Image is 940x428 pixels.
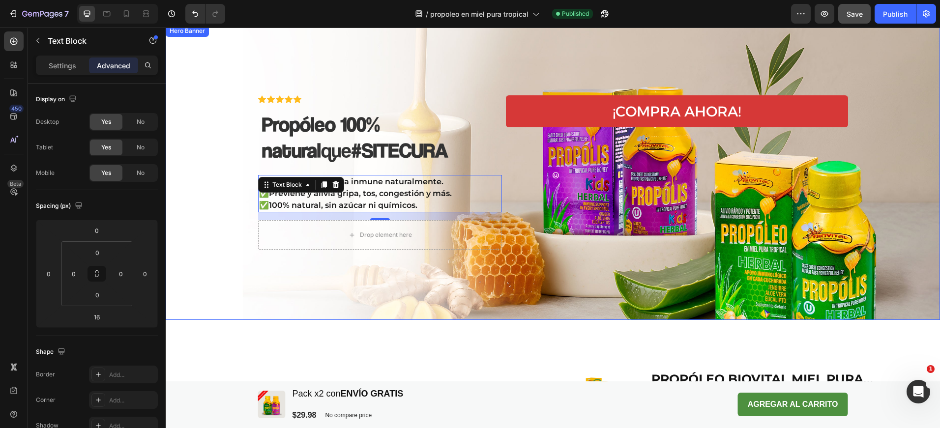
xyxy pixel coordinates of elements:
[88,287,107,302] input: 0px
[4,4,73,24] button: 7
[41,266,56,281] input: 0
[88,245,107,260] input: 0px
[66,266,81,281] input: 0px
[883,9,908,19] div: Publish
[92,80,337,140] h2: Rich Text Editor. Editing area: main
[194,203,246,211] div: Drop element here
[426,350,438,362] button: Carousel Back Arrow
[838,4,871,24] button: Save
[36,396,56,404] div: Corner
[582,372,673,382] p: Agregar al carrito
[430,9,529,19] span: propoleo en miel pura tropical
[562,9,589,18] span: Published
[426,9,428,19] span: /
[340,68,682,100] a: ¡COMPRA AHORA!
[485,342,764,361] h1: Propóleo Biovital Miel Pura Tropical Herbal x 180 g
[93,160,336,172] p: ✅Previene y alivia gripa, tos, congestión y más.
[907,380,930,403] iframe: Intercom live chat
[137,143,145,152] span: No
[175,361,238,371] strong: ENVÍO GRATIS
[49,60,76,71] p: Settings
[36,200,85,213] div: Spacing (px)
[93,148,336,160] p: ✅Refuerza el sistema inmune naturalmente.
[36,117,59,126] div: Desktop
[9,105,24,113] div: 450
[48,35,131,47] p: Text Block
[159,385,206,391] p: No compare price
[96,84,214,135] strong: Propóleo 100% natural
[101,169,111,177] span: Yes
[186,110,282,135] strong: #SITECURA
[93,172,336,184] p: ✅100% natural, sin azúcar ni químicos.
[36,169,55,177] div: Mobile
[126,382,152,394] div: $29.98
[36,93,79,106] div: Display on
[101,117,111,126] span: Yes
[97,60,130,71] p: Advanced
[87,310,107,324] input: 16
[92,147,337,185] div: Rich Text Editor. Editing area: main
[137,117,145,126] span: No
[166,28,940,428] iframe: Design area
[927,365,935,373] span: 1
[36,370,55,379] div: Border
[7,180,24,188] div: Beta
[105,153,138,162] div: Text Block
[875,4,916,24] button: Publish
[447,75,575,93] p: ¡COMPRA AHORA!
[847,10,863,18] span: Save
[96,84,333,136] p: ⁠⁠⁠⁠⁠⁠⁠ que
[36,143,53,152] div: Tablet
[572,365,682,389] a: Agregar al carrito
[185,4,225,24] div: Undo/Redo
[109,371,155,379] div: Add...
[114,266,128,281] input: 0px
[138,266,152,281] input: 0
[36,345,67,359] div: Shape
[109,396,155,405] div: Add...
[64,8,69,20] p: 7
[137,169,145,177] span: No
[101,143,111,152] span: Yes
